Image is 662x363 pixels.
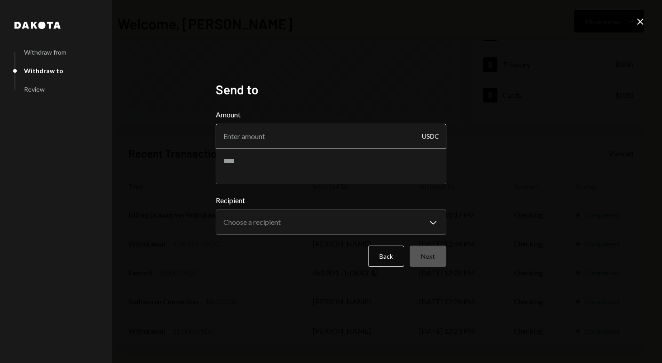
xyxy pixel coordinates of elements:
[422,124,439,149] div: USDC
[216,195,446,206] label: Recipient
[368,246,404,267] button: Back
[216,209,446,235] button: Recipient
[24,85,45,93] div: Review
[216,81,446,98] h2: Send to
[216,109,446,120] label: Amount
[24,48,66,56] div: Withdraw from
[24,67,63,74] div: Withdraw to
[216,124,446,149] input: Enter amount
